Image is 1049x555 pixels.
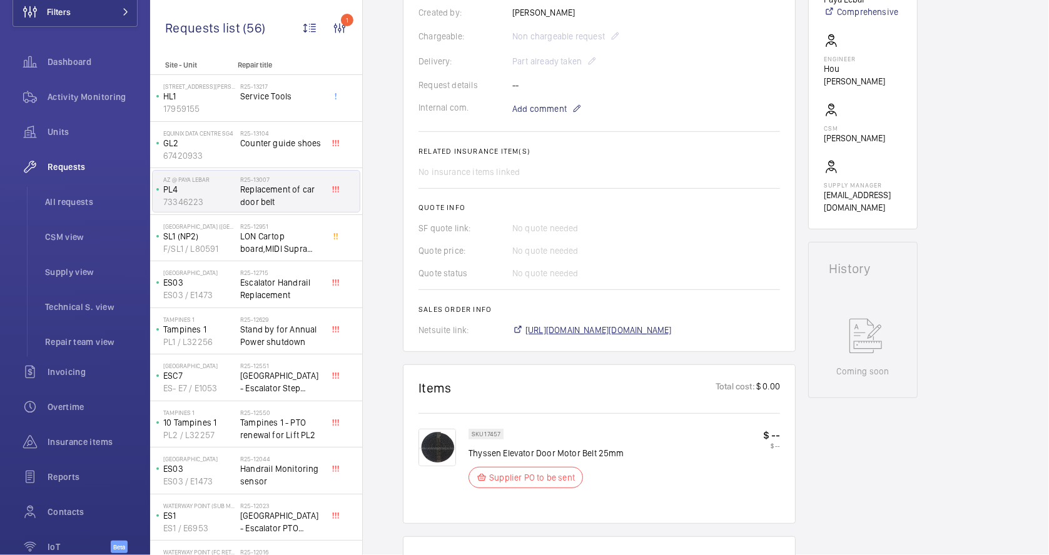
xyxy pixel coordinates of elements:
[48,91,138,103] span: Activity Monitoring
[163,316,235,323] p: Tampines 1
[48,126,138,138] span: Units
[824,189,902,214] p: [EMAIL_ADDRESS][DOMAIN_NAME]
[240,409,323,416] h2: R25-12550
[45,196,138,208] span: All requests
[163,509,235,522] p: ES1
[165,20,243,36] span: Requests list
[163,102,235,115] p: 17959155
[240,455,323,462] h2: R25-12044
[163,269,235,276] p: [GEOGRAPHIC_DATA]
[512,102,567,115] span: Add comment
[763,442,780,449] p: $ --
[418,380,452,396] h1: Items
[240,369,323,394] span: [GEOGRAPHIC_DATA] - Escalator Step Track Repair for E7
[240,502,323,509] h2: R25-12023
[824,62,902,87] p: Hou [PERSON_NAME]
[716,380,755,396] p: Total cost:
[45,266,138,278] span: Supply view
[240,137,323,149] span: Counter guide shoes
[163,369,235,382] p: ESC7
[240,416,323,441] span: Tampines 1 - PTO renewal for Lift PL2
[163,429,235,441] p: PL2 / L32257
[472,432,500,436] p: SKU 17457
[48,506,138,518] span: Contacts
[240,82,323,90] h2: R25-13217
[163,416,235,429] p: 10 Tampines 1
[240,129,323,137] h2: R25-13104
[512,324,672,336] a: [URL][DOMAIN_NAME][DOMAIN_NAME]
[240,362,323,369] h2: R25-12551
[48,366,138,378] span: Invoicing
[45,231,138,243] span: CSM view
[240,509,323,534] span: [GEOGRAPHIC_DATA] - Escalator PTO renewal for 8 unit of Sub MC
[163,323,235,336] p: Tampines 1
[836,365,889,377] p: Coming soon
[824,55,902,62] p: Engineer
[163,196,235,208] p: 73346223
[163,149,235,162] p: 67420933
[469,447,624,459] p: Thyssen Elevator Door Motor Belt 25mm
[150,61,233,69] p: Site - Unit
[163,362,235,369] p: [GEOGRAPHIC_DATA]
[48,56,138,68] span: Dashboard
[163,475,235,487] p: ES03 / E1473
[163,462,235,475] p: ES03
[163,230,235,242] p: SL1 (NP2)
[824,181,902,189] p: Supply manager
[163,289,235,301] p: ES03 / E1473
[824,124,885,132] p: CSM
[163,276,235,289] p: ES03
[240,176,323,183] h2: R25-13007
[240,183,323,208] span: Replacement of car door belt
[163,409,235,416] p: Tampines 1
[163,222,235,230] p: [GEOGRAPHIC_DATA] ([GEOGRAPHIC_DATA])
[163,183,235,196] p: PL4
[240,323,323,348] span: Stand by for Annual Power shutdown
[48,161,138,173] span: Requests
[163,176,235,183] p: AZ @ Paya Lebar
[824,6,902,18] a: Comprehensive
[829,262,897,275] h1: History
[824,132,885,144] p: [PERSON_NAME]
[48,471,138,483] span: Reports
[418,147,780,156] h2: Related insurance item(s)
[163,382,235,394] p: ES- E7 / E1053
[418,305,780,314] h2: Sales order info
[240,222,323,230] h2: R25-12951
[48,401,138,413] span: Overtime
[489,471,575,484] p: Supplier PO to be sent
[163,502,235,509] p: Waterway Point (Sub MC)
[763,429,780,442] p: $ --
[163,82,235,90] p: [STREET_ADDRESS][PERSON_NAME]
[418,203,780,212] h2: Quote info
[418,429,456,466] img: YMsM3Q0CyOyZNG3QC5udvnN9PGx-3SAtYA2tmzgPB3ui-xzr.png
[163,137,235,149] p: GL2
[755,380,780,396] p: $ 0.00
[45,301,138,313] span: Technical S. view
[240,269,323,276] h2: R25-12715
[45,336,138,348] span: Repair team view
[163,242,235,255] p: F/SL1 / L80591
[163,455,235,462] p: [GEOGRAPHIC_DATA]
[240,276,323,301] span: Escalator Handrail Replacement
[238,61,320,69] p: Repair title
[240,230,323,255] span: LON Cartop board,MIDI Supra door operator PCB
[525,324,672,336] span: [URL][DOMAIN_NAME][DOMAIN_NAME]
[163,522,235,534] p: ES1 / E6953
[111,541,128,553] span: Beta
[240,462,323,487] span: Handrail Monitoring sensor
[48,436,138,448] span: Insurance items
[47,6,71,18] span: Filters
[48,541,111,553] span: IoT
[240,90,323,102] span: Service Tools
[163,129,235,137] p: Equinix Data Centre SG4
[163,336,235,348] p: PL1 / L32256
[163,90,235,102] p: HL1
[240,316,323,323] h2: R25-12629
